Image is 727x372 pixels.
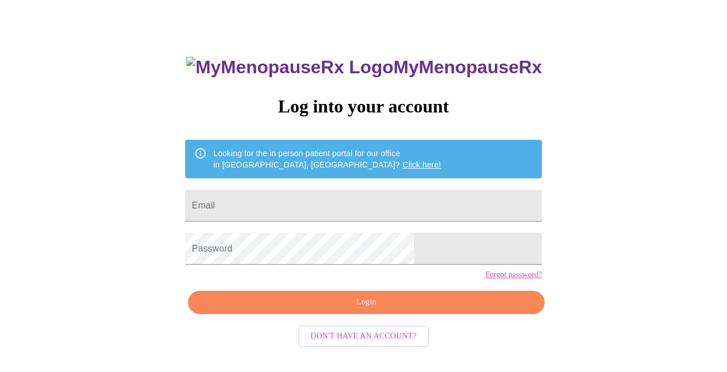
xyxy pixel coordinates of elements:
button: Login [188,291,545,314]
img: MyMenopauseRx Logo [186,57,393,78]
a: Don't have an account? [295,330,432,340]
h3: MyMenopauseRx [186,57,542,78]
button: Don't have an account? [298,325,429,348]
h3: Log into your account [185,96,542,117]
span: Login [201,295,532,310]
a: Forgot password? [485,270,542,279]
a: Click here! [403,160,441,169]
div: Looking for the in person patient portal for our office in [GEOGRAPHIC_DATA], [GEOGRAPHIC_DATA]? [214,143,441,175]
span: Don't have an account? [311,329,417,344]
